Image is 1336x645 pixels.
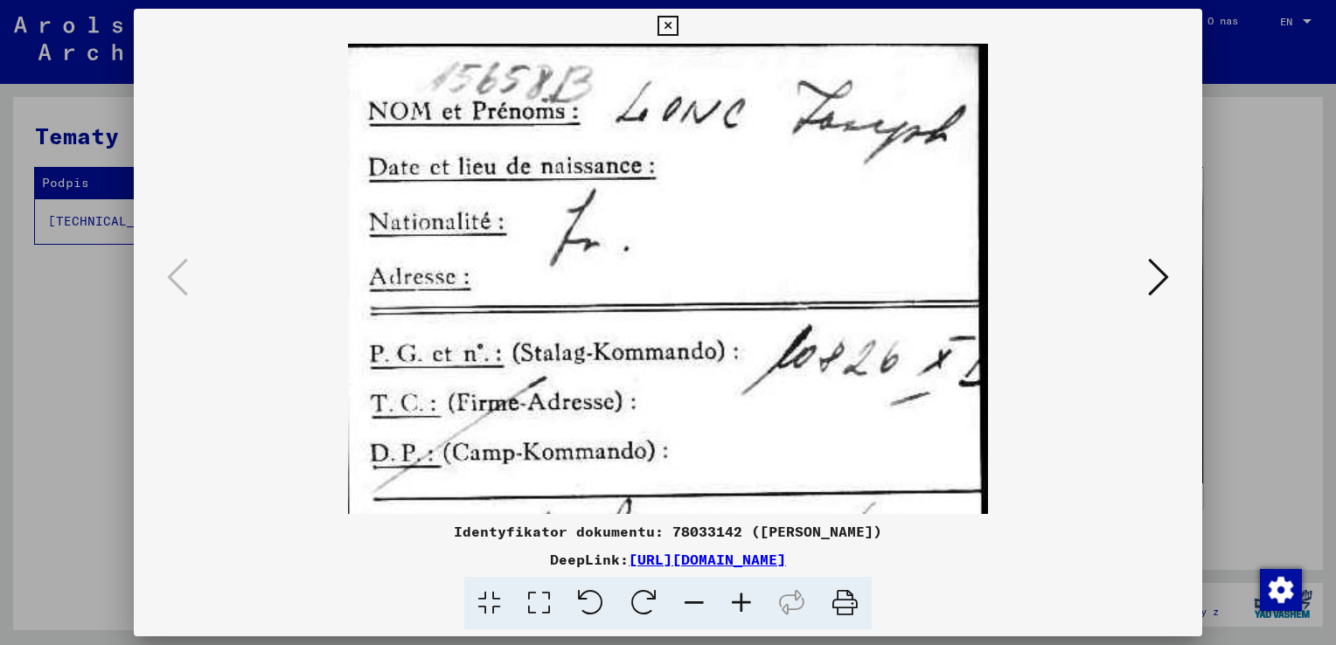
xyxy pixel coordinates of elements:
[629,551,786,568] a: [URL][DOMAIN_NAME]
[1260,569,1302,611] img: Zmienianie zgody
[1259,568,1301,610] div: Zmienianie zgody
[134,549,1202,570] div: DeepLink:
[134,521,1202,542] div: Identyfikator dokumentu: 78033142 ([PERSON_NAME])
